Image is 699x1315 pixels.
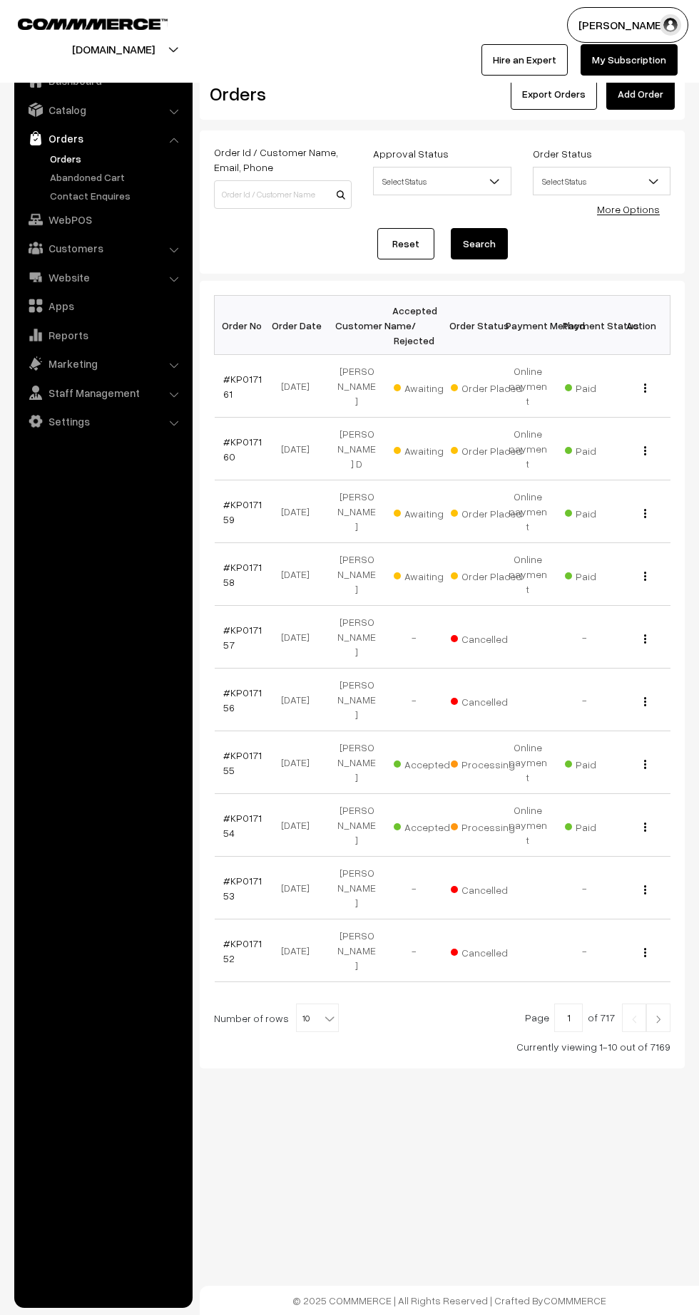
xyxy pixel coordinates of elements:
[18,293,188,319] a: Apps
[451,502,522,521] span: Order Placed
[499,418,556,480] td: Online payment
[271,731,328,794] td: [DATE]
[328,919,385,982] td: [PERSON_NAME]
[271,669,328,731] td: [DATE]
[533,167,670,195] span: Select Status
[628,1015,641,1023] img: Left
[18,14,143,31] a: COMMMERCE
[565,816,636,835] span: Paid
[214,145,352,175] label: Order Id / Customer Name, Email, Phone
[644,948,646,957] img: Menu
[328,606,385,669] td: [PERSON_NAME]
[223,875,262,902] a: #KP017153
[271,543,328,606] td: [DATE]
[328,669,385,731] td: [PERSON_NAME]
[328,480,385,543] td: [PERSON_NAME]
[499,296,556,355] th: Payment Method
[565,753,636,772] span: Paid
[374,169,510,194] span: Select Status
[644,822,646,832] img: Menu
[215,296,272,355] th: Order No
[328,355,385,418] td: [PERSON_NAME]
[385,296,442,355] th: Accepted / Rejected
[556,296,613,355] th: Payment Status
[18,97,188,123] a: Catalog
[18,235,188,261] a: Customers
[511,78,597,110] button: Export Orders
[18,351,188,376] a: Marketing
[652,1015,665,1023] img: Right
[567,7,688,43] button: [PERSON_NAME]
[499,543,556,606] td: Online payment
[18,19,168,29] img: COMMMERCE
[373,167,511,195] span: Select Status
[271,418,328,480] td: [DATE]
[451,628,522,646] span: Cancelled
[581,44,678,76] a: My Subscription
[499,480,556,543] td: Online payment
[556,919,613,982] td: -
[214,180,352,209] input: Order Id / Customer Name / Customer Email / Customer Phone
[328,794,385,857] td: [PERSON_NAME]
[46,188,188,203] a: Contact Enquires
[394,440,465,458] span: Awaiting
[499,794,556,857] td: Online payment
[644,446,646,455] img: Menu
[451,816,522,835] span: Processing
[660,14,681,36] img: user
[223,373,262,400] a: #KP017161
[297,1004,338,1033] span: 10
[385,919,442,982] td: -
[271,480,328,543] td: [DATE]
[394,753,465,772] span: Accepted
[394,565,465,584] span: Awaiting
[644,383,646,393] img: Menu
[46,170,188,185] a: Abandoned Cart
[18,408,188,434] a: Settings
[556,606,613,669] td: -
[223,686,262,713] a: #KP017156
[394,502,465,521] span: Awaiting
[18,125,188,151] a: Orders
[271,606,328,669] td: [DATE]
[377,228,434,259] a: Reset
[223,624,262,651] a: #KP017157
[214,1039,670,1054] div: Currently viewing 1-10 out of 7169
[451,753,522,772] span: Processing
[22,31,205,67] button: [DOMAIN_NAME]
[565,377,636,396] span: Paid
[223,498,262,525] a: #KP017159
[644,697,646,706] img: Menu
[200,1286,699,1315] footer: © 2025 COMMMERCE | All Rights Reserved | Crafted By
[565,502,636,521] span: Paid
[214,1011,289,1026] span: Number of rows
[394,816,465,835] span: Accepted
[18,380,188,406] a: Staff Management
[597,203,660,215] a: More Options
[525,1011,549,1023] span: Page
[223,435,262,463] a: #KP017160
[606,78,675,110] a: Add Order
[385,857,442,919] td: -
[296,1004,339,1032] span: 10
[499,355,556,418] td: Online payment
[644,760,646,769] img: Menu
[223,812,262,839] a: #KP017154
[556,669,613,731] td: -
[644,885,646,894] img: Menu
[451,228,508,259] button: Search
[328,543,385,606] td: [PERSON_NAME]
[271,355,328,418] td: [DATE]
[451,377,522,396] span: Order Placed
[271,296,328,355] th: Order Date
[271,919,328,982] td: [DATE]
[556,857,613,919] td: -
[223,749,262,776] a: #KP017155
[644,572,646,581] img: Menu
[544,1294,606,1306] a: COMMMERCE
[451,879,522,897] span: Cancelled
[18,264,188,290] a: Website
[46,151,188,166] a: Orders
[481,44,568,76] a: Hire an Expert
[442,296,499,355] th: Order Status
